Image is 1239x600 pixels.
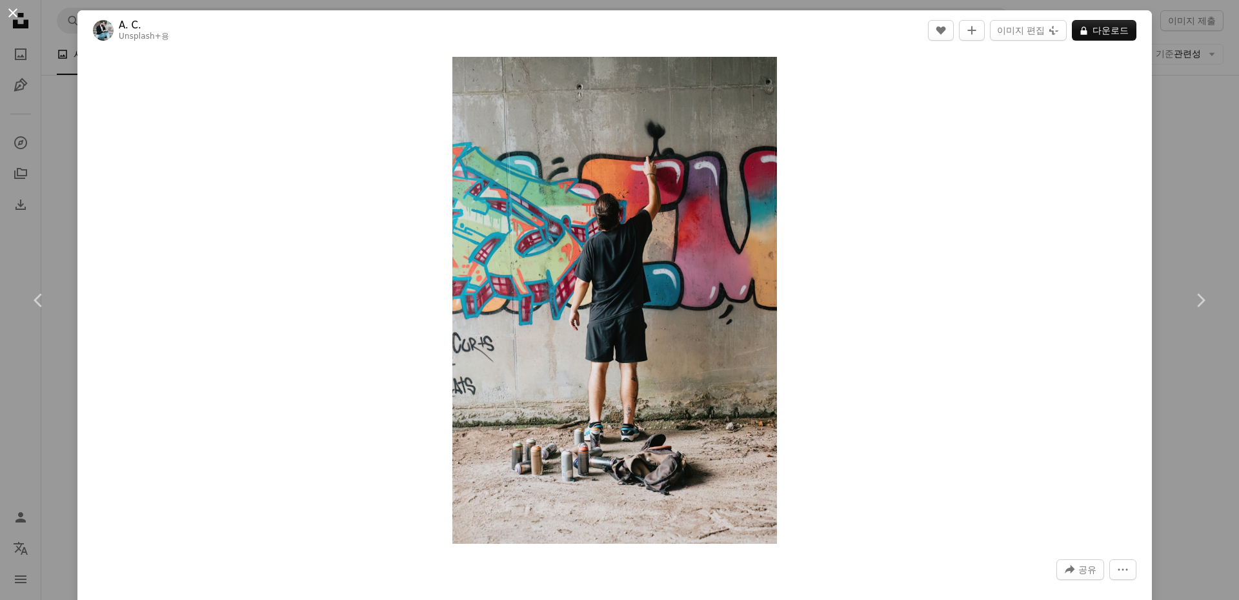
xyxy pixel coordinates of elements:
[452,57,777,544] button: 이 이미지 확대
[928,20,954,41] button: 좋아요
[959,20,985,41] button: 컬렉션에 추가
[990,20,1067,41] button: 이미지 편집
[119,32,161,41] a: Unsplash+
[119,19,169,32] a: A. C.
[119,32,169,42] div: 용
[93,20,114,41] img: A. C.의 프로필로 이동
[1072,20,1136,41] button: 다운로드
[1078,560,1096,579] span: 공유
[452,57,777,544] img: 롤러 스케이트로 벽에 낙서를 그리는 남자
[1109,559,1136,580] button: 더 많은 작업
[1056,559,1104,580] button: 이 이미지 공유
[1162,238,1239,362] a: 다음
